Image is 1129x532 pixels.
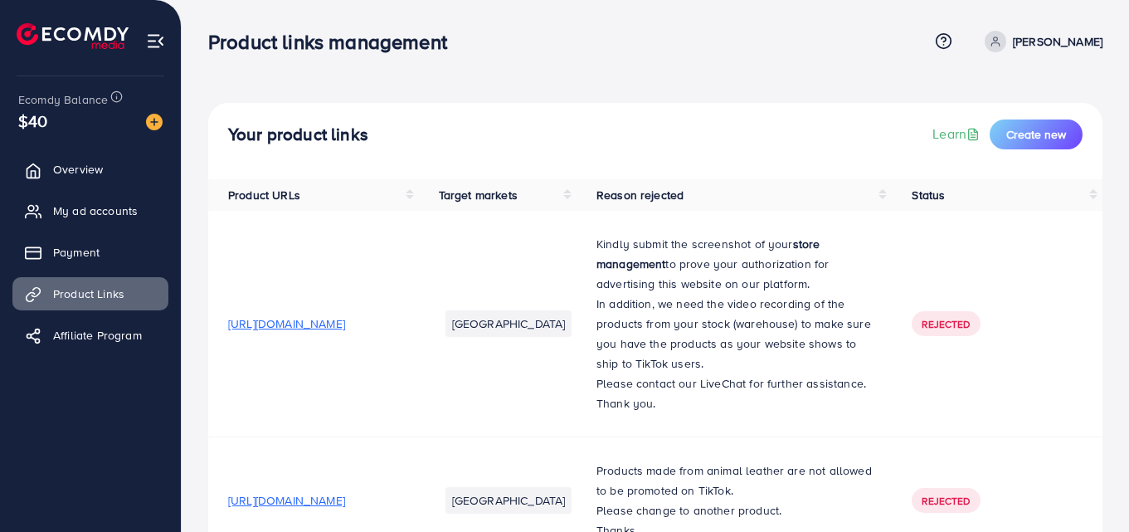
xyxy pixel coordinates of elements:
[12,277,168,310] a: Product Links
[596,294,872,373] p: In addition, we need the video recording of the products from your stock (warehouse) to make sure...
[18,91,108,108] span: Ecomdy Balance
[146,114,163,130] img: image
[18,109,47,133] span: $40
[53,161,103,178] span: Overview
[1006,126,1066,143] span: Create new
[1058,457,1117,520] iframe: Chat
[208,30,460,54] h3: Product links management
[912,187,945,203] span: Status
[922,317,970,331] span: Rejected
[445,310,572,337] li: [GEOGRAPHIC_DATA]
[228,315,345,332] span: [URL][DOMAIN_NAME]
[228,492,345,509] span: [URL][DOMAIN_NAME]
[596,187,684,203] span: Reason rejected
[53,286,124,302] span: Product Links
[53,244,100,261] span: Payment
[146,32,165,51] img: menu
[932,124,983,144] a: Learn
[12,236,168,269] a: Payment
[17,23,129,49] img: logo
[228,124,368,145] h4: Your product links
[53,203,138,219] span: My ad accounts
[978,31,1102,52] a: [PERSON_NAME]
[596,461,872,500] p: Products made from animal leather are not allowed to be promoted on TikTok.
[12,319,168,352] a: Affiliate Program
[228,187,300,203] span: Product URLs
[12,153,168,186] a: Overview
[53,327,142,344] span: Affiliate Program
[596,373,872,413] p: Please contact our LiveChat for further assistance. Thank you.
[12,194,168,227] a: My ad accounts
[445,487,572,514] li: [GEOGRAPHIC_DATA]
[922,494,970,508] span: Rejected
[1013,32,1102,51] p: [PERSON_NAME]
[990,120,1083,149] button: Create new
[596,234,872,294] p: Kindly submit the screenshot of your to prove your authorization for advertising this website on ...
[439,187,518,203] span: Target markets
[596,500,872,520] p: Please change to another product.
